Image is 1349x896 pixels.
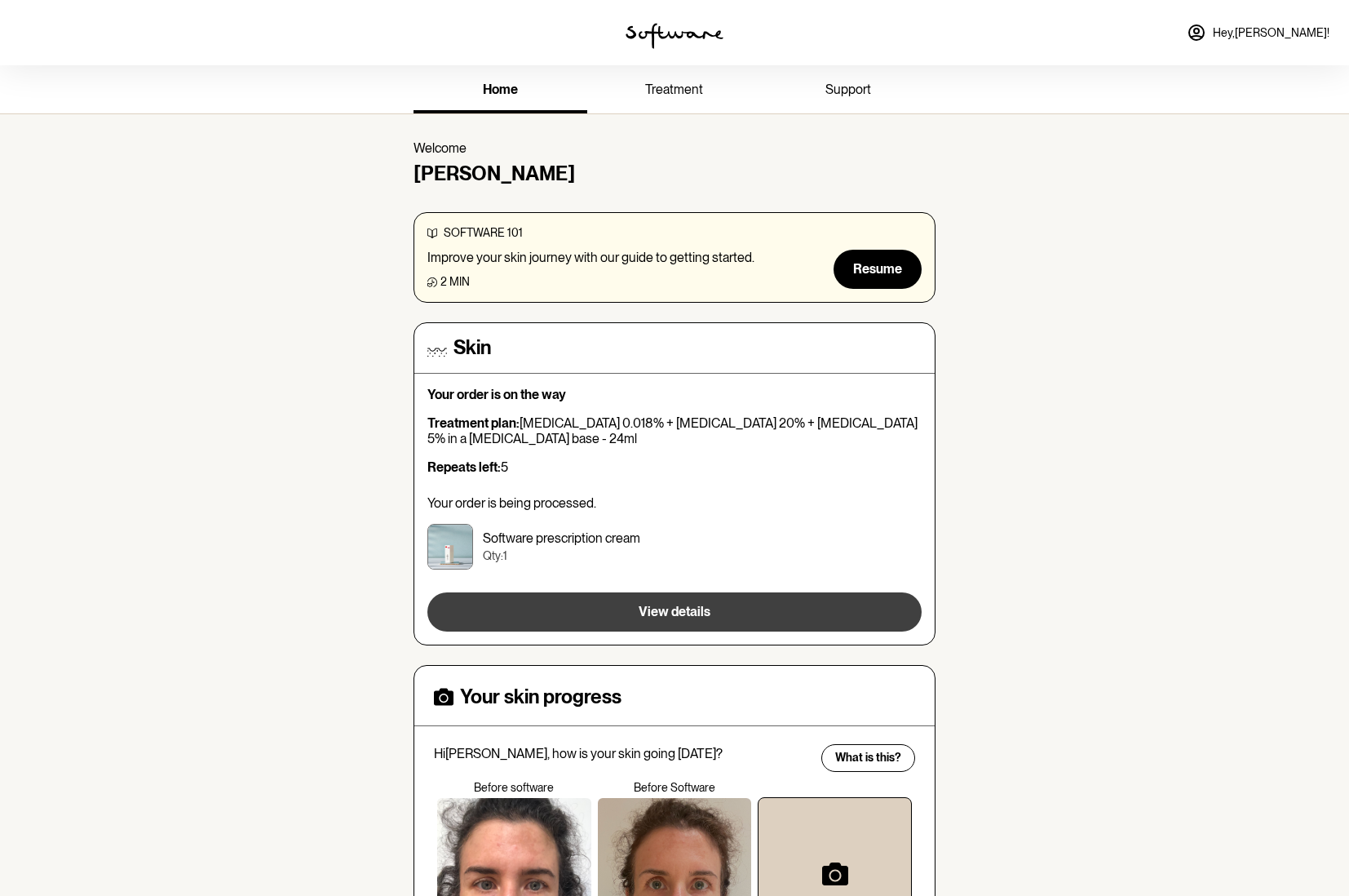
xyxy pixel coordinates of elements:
[414,162,935,186] h4: [PERSON_NAME]
[834,250,922,289] button: Resume
[762,69,935,113] a: support
[427,524,473,570] img: cktujw8de00003e5xr50tsoyf.jpg
[427,495,922,511] p: Your order is being processed.
[427,459,501,475] strong: Repeats left:
[1177,13,1339,52] a: Hey,[PERSON_NAME]!
[414,69,587,113] a: home
[434,781,595,795] p: Before software
[587,69,761,113] a: treatment
[453,336,491,360] h4: Skin
[483,82,518,97] span: home
[427,592,922,632] button: View details
[427,415,520,431] strong: Treatment plan:
[835,751,901,765] span: What is this?
[460,685,621,709] h4: Your skin progress
[427,415,922,446] p: [MEDICAL_DATA] 0.018% + [MEDICAL_DATA] 20% + [MEDICAL_DATA] 5% in a [MEDICAL_DATA] base - 24ml
[483,549,640,563] p: Qty: 1
[427,387,922,402] p: Your order is on the way
[639,604,710,619] span: View details
[427,250,754,265] p: Improve your skin journey with our guide to getting started.
[444,226,523,239] span: software 101
[821,744,915,772] button: What is this?
[853,261,902,277] span: Resume
[427,459,922,475] p: 5
[645,82,703,97] span: treatment
[483,530,640,546] p: Software prescription cream
[414,140,935,156] p: Welcome
[434,746,811,761] p: Hi [PERSON_NAME] , how is your skin going [DATE]?
[440,275,470,288] span: 2 min
[626,23,723,49] img: software logo
[825,82,871,97] span: support
[595,781,755,795] p: Before Software
[1213,26,1329,40] span: Hey, [PERSON_NAME] !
